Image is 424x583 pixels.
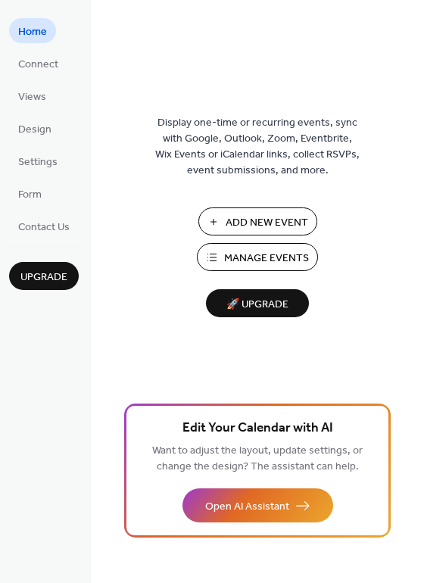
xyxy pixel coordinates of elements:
[9,18,56,43] a: Home
[18,122,51,138] span: Design
[155,115,360,179] span: Display one-time or recurring events, sync with Google, Outlook, Zoom, Eventbrite, Wix Events or ...
[9,116,61,141] a: Design
[215,295,300,315] span: 🚀 Upgrade
[9,51,67,76] a: Connect
[205,499,289,515] span: Open AI Assistant
[197,243,318,271] button: Manage Events
[182,418,333,439] span: Edit Your Calendar with AI
[182,488,333,522] button: Open AI Assistant
[18,187,42,203] span: Form
[18,89,46,105] span: Views
[9,83,55,108] a: Views
[152,441,363,477] span: Want to adjust the layout, update settings, or change the design? The assistant can help.
[224,251,309,267] span: Manage Events
[9,214,79,238] a: Contact Us
[9,181,51,206] a: Form
[18,220,70,235] span: Contact Us
[198,207,317,235] button: Add New Event
[18,57,58,73] span: Connect
[9,262,79,290] button: Upgrade
[9,148,67,173] a: Settings
[226,215,308,231] span: Add New Event
[206,289,309,317] button: 🚀 Upgrade
[20,270,67,285] span: Upgrade
[18,154,58,170] span: Settings
[18,24,47,40] span: Home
